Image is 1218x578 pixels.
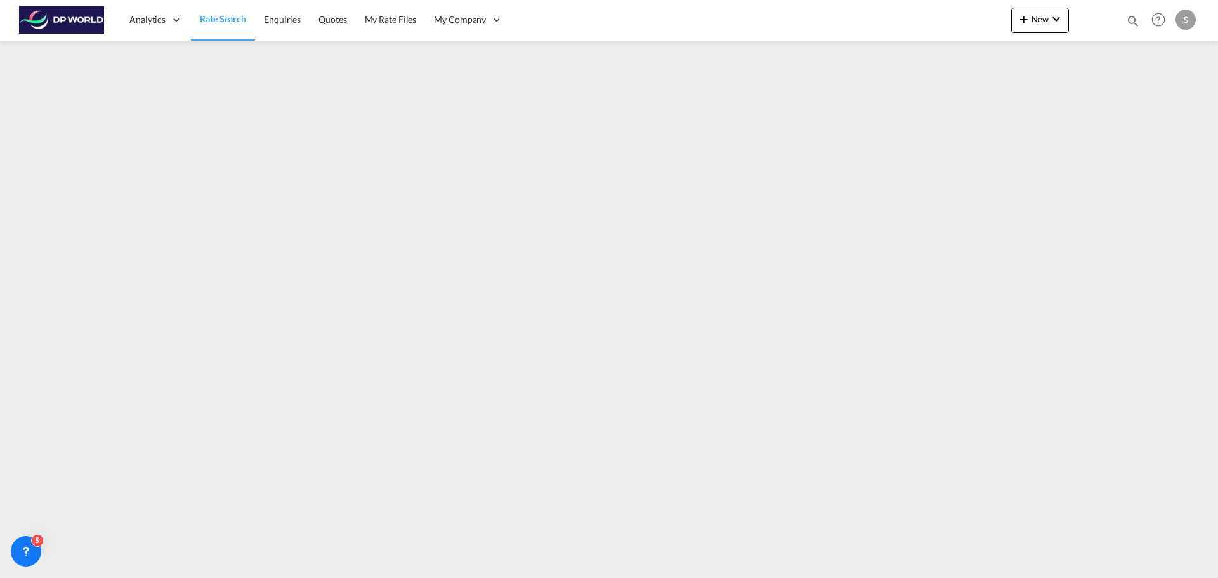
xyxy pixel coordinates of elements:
[1126,14,1140,28] md-icon: icon-magnify
[1049,11,1064,27] md-icon: icon-chevron-down
[365,14,417,25] span: My Rate Files
[1016,14,1064,24] span: New
[318,14,346,25] span: Quotes
[129,13,166,26] span: Analytics
[1175,10,1196,30] div: S
[200,13,246,24] span: Rate Search
[1126,14,1140,33] div: icon-magnify
[1148,9,1175,32] div: Help
[19,6,105,34] img: c08ca190194411f088ed0f3ba295208c.png
[1011,8,1069,33] button: icon-plus 400-fgNewicon-chevron-down
[264,14,301,25] span: Enquiries
[1016,11,1031,27] md-icon: icon-plus 400-fg
[1148,9,1169,30] span: Help
[434,13,486,26] span: My Company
